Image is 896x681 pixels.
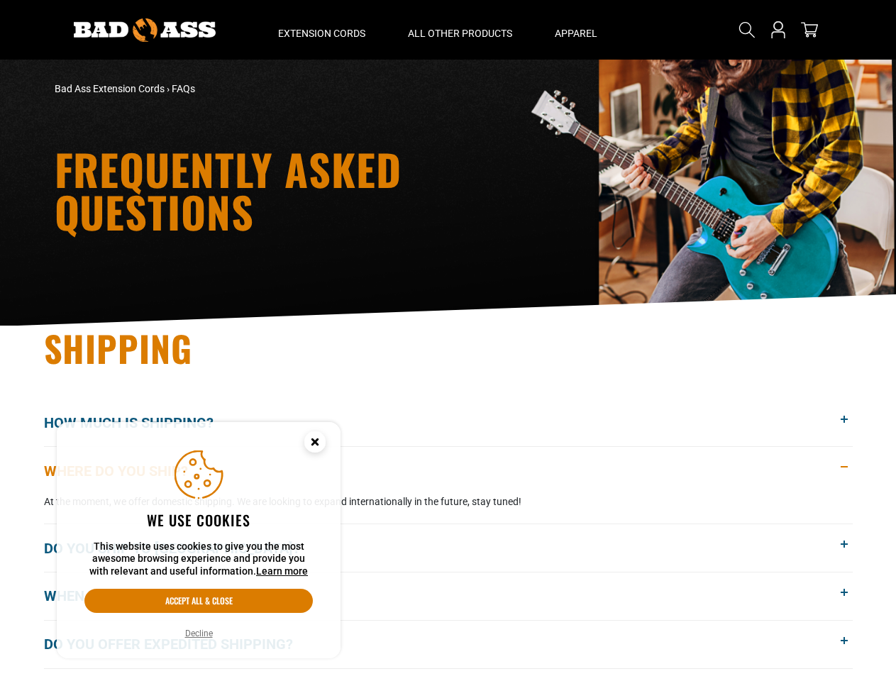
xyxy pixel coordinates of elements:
span: Do you ship to [GEOGRAPHIC_DATA]? [44,538,321,559]
span: Extension Cords [278,27,365,40]
summary: Search [736,18,758,41]
button: When will my order get here? [44,572,853,620]
a: Learn more [256,565,308,577]
span: FAQs [172,83,195,94]
button: How much is shipping? [44,399,853,447]
span: Apparel [555,27,597,40]
nav: breadcrumbs [55,82,573,96]
button: Decline [181,626,217,641]
a: Bad Ass Extension Cords [55,83,165,94]
img: Bad Ass Extension Cords [74,18,216,42]
span: How much is shipping? [44,412,235,433]
h1: Frequently Asked Questions [55,148,573,233]
button: Do you ship to [GEOGRAPHIC_DATA]? [44,524,853,572]
aside: Cookie Consent [57,422,341,659]
span: Where do you ship? [44,460,209,482]
p: This website uses cookies to give you the most awesome browsing experience and provide you with r... [84,541,313,578]
button: Accept all & close [84,589,313,613]
button: Where do you ship? [44,447,853,494]
span: All Other Products [408,27,512,40]
span: Do you offer expedited shipping? [44,633,314,655]
button: Do you offer expedited shipping? [44,621,853,668]
h2: We use cookies [84,511,313,529]
span: When will my order get here? [44,585,290,607]
p: At the moment, we offer domestic shipping. We are looking to expand internationally in the future... [44,494,853,509]
span: Shipping [44,321,193,374]
span: › [167,83,170,94]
